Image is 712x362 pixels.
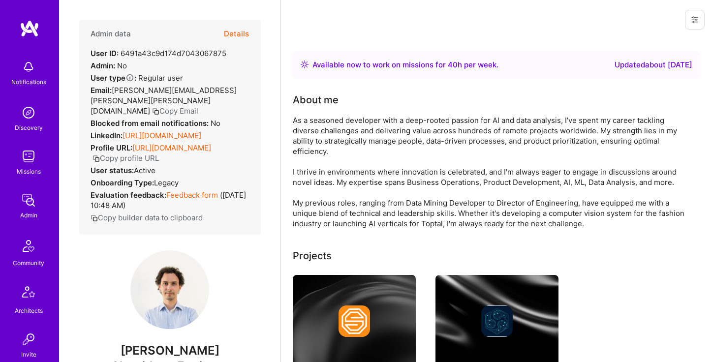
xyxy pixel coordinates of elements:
[19,103,38,122] img: discovery
[125,73,134,82] i: Help
[91,190,166,200] strong: Evaluation feedback:
[17,234,40,258] img: Community
[91,73,183,83] div: Regular user
[339,305,370,337] img: Company logo
[91,190,249,211] div: ( [DATE] 10:48 AM )
[123,131,201,140] a: [URL][DOMAIN_NAME]
[93,155,100,162] i: icon Copy
[91,61,115,70] strong: Admin:
[293,248,332,263] div: Projects
[91,60,127,71] div: No
[301,60,309,68] img: Availability
[130,250,209,329] img: User Avatar
[154,178,179,187] span: legacy
[19,190,38,210] img: admin teamwork
[91,86,237,116] span: [PERSON_NAME][EMAIL_ADDRESS][PERSON_NAME][PERSON_NAME][DOMAIN_NAME]
[20,20,39,37] img: logo
[91,48,226,59] div: 6491a43c9d174d7043067875
[312,59,498,71] div: Available now to work on missions for h per week .
[11,77,46,87] div: Notifications
[166,190,218,200] a: Feedback form
[91,73,136,83] strong: User type :
[79,343,261,358] span: [PERSON_NAME]
[19,147,38,166] img: teamwork
[17,166,41,177] div: Missions
[615,59,692,71] div: Updated about [DATE]
[448,60,458,69] span: 40
[20,210,37,220] div: Admin
[91,131,123,140] strong: LinkedIn:
[91,118,220,128] div: No
[19,330,38,349] img: Invite
[21,349,36,360] div: Invite
[132,143,211,152] a: [URL][DOMAIN_NAME]
[91,30,131,38] h4: Admin data
[91,178,154,187] strong: Onboarding Type:
[19,57,38,77] img: bell
[17,282,40,305] img: Architects
[224,20,249,48] button: Details
[134,166,155,175] span: Active
[93,153,159,163] button: Copy profile URL
[13,258,44,268] div: Community
[91,214,98,222] i: icon Copy
[91,212,203,223] button: Copy builder data to clipboard
[293,92,339,107] div: About me
[481,305,513,337] img: Company logo
[91,49,119,58] strong: User ID:
[15,305,43,316] div: Architects
[152,106,198,116] button: Copy Email
[152,108,159,115] i: icon Copy
[91,143,132,152] strong: Profile URL:
[91,166,134,175] strong: User status:
[293,115,686,229] div: As a seasoned developer with a deep-rooted passion for AI and data analysis, I've spent my career...
[91,119,211,128] strong: Blocked from email notifications:
[91,86,112,95] strong: Email:
[15,122,43,133] div: Discovery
